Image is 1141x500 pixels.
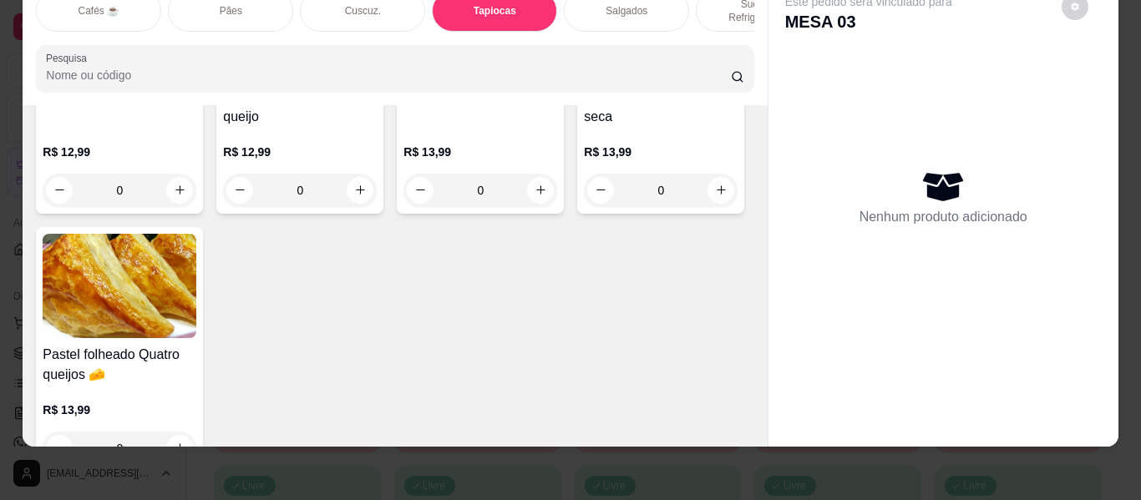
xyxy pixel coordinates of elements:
p: Salgados [606,4,647,18]
button: decrease-product-quantity [46,177,73,204]
button: decrease-product-quantity [46,435,73,462]
p: R$ 13,99 [43,402,196,418]
p: Nenhum produto adicionado [860,207,1027,227]
button: decrease-product-quantity [407,177,434,204]
p: Cuscuz. [345,4,381,18]
p: Tapiocas [474,4,516,18]
p: Cafés ☕ [78,4,119,18]
h4: Pastel folheado Quatro queijos 🧀 [43,345,196,385]
button: decrease-product-quantity [226,177,253,204]
p: Pães [220,4,242,18]
p: R$ 13,99 [403,144,557,160]
button: increase-product-quantity [527,177,554,204]
button: increase-product-quantity [707,177,734,204]
input: Pesquisa [46,67,731,83]
button: increase-product-quantity [166,177,193,204]
button: decrease-product-quantity [587,177,614,204]
p: R$ 12,99 [223,144,377,160]
p: R$ 12,99 [43,144,196,160]
h4: Pastel folhado de carne seca [584,87,738,127]
button: increase-product-quantity [347,177,373,204]
img: product-image [43,234,196,338]
label: Pesquisa [46,51,93,65]
h4: Croissant de presunto e queijo [223,87,377,127]
button: increase-product-quantity [166,435,193,462]
p: MESA 03 [785,10,952,33]
p: R$ 13,99 [584,144,738,160]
